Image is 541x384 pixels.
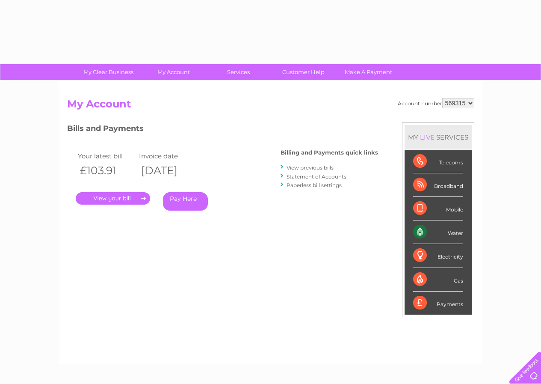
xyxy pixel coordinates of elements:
[413,268,463,292] div: Gas
[73,64,144,80] a: My Clear Business
[287,173,346,180] a: Statement of Accounts
[413,150,463,173] div: Telecoms
[76,150,137,162] td: Your latest bill
[281,149,378,156] h4: Billing and Payments quick links
[333,64,404,80] a: Make A Payment
[418,133,436,141] div: LIVE
[268,64,339,80] a: Customer Help
[405,125,472,149] div: MY SERVICES
[76,192,150,205] a: .
[76,162,137,179] th: £103.91
[203,64,274,80] a: Services
[163,192,208,211] a: Pay Here
[137,150,198,162] td: Invoice date
[137,162,198,179] th: [DATE]
[413,244,463,268] div: Electricity
[413,220,463,244] div: Water
[67,98,474,114] h2: My Account
[413,197,463,220] div: Mobile
[398,98,474,108] div: Account number
[413,173,463,197] div: Broadband
[287,164,334,171] a: View previous bills
[413,292,463,315] div: Payments
[67,122,378,137] h3: Bills and Payments
[138,64,209,80] a: My Account
[287,182,342,188] a: Paperless bill settings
